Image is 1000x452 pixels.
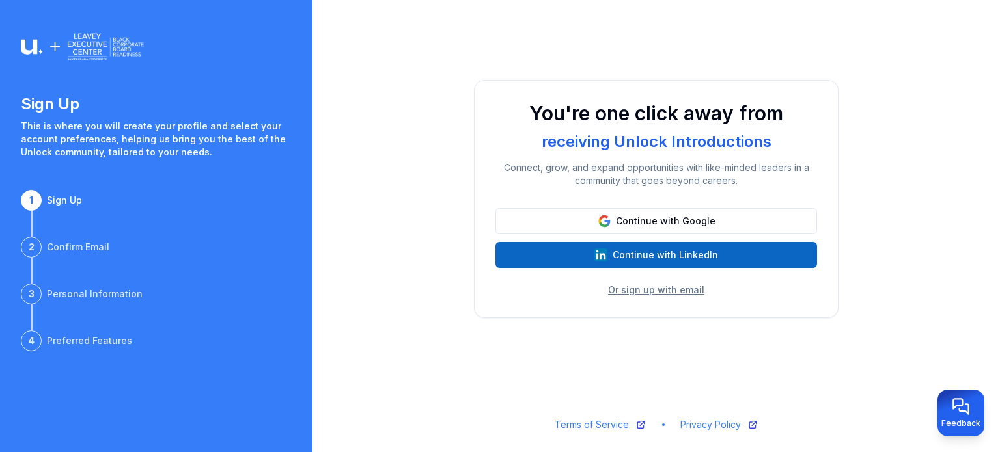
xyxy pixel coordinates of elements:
[21,94,292,114] h1: Sign Up
[680,418,758,431] a: Privacy Policy
[21,31,144,62] img: Logo
[941,418,980,429] span: Feedback
[495,242,817,268] button: Continue with LinkedIn
[21,284,42,304] div: 3
[495,101,817,125] h1: You're one click away from
[937,390,984,436] button: Provide feedback
[47,194,82,207] div: Sign Up
[21,237,42,258] div: 2
[608,284,704,297] button: Or sign up with email
[47,241,109,254] div: Confirm Email
[555,418,646,431] a: Terms of Service
[21,120,292,159] p: This is where you will create your profile and select your account preferences, helping us bring ...
[47,287,143,300] div: Personal Information
[495,208,817,234] button: Continue with Google
[495,161,817,187] p: Connect, grow, and expand opportunities with like-minded leaders in a community that goes beyond ...
[21,190,42,211] div: 1
[21,330,42,351] div: 4
[536,130,777,153] div: receiving Unlock Introductions
[47,334,132,347] div: Preferred Features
